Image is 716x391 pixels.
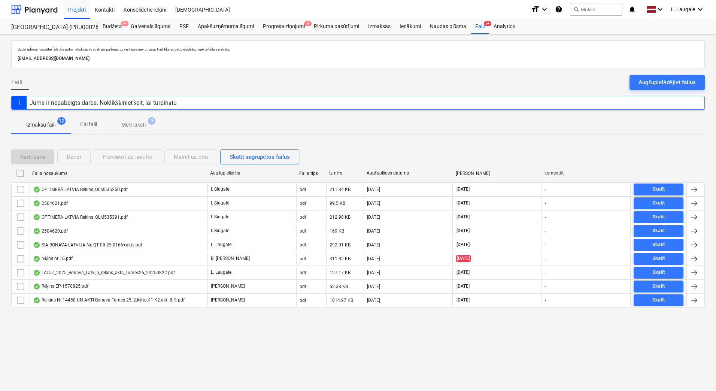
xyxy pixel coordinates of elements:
[33,187,128,193] div: OPTIMERA LATVIA Rekins_OLM535250.pdf
[456,214,470,220] span: [DATE]
[471,19,489,34] div: Faili
[330,215,351,220] div: 212.98 KB
[634,253,683,265] button: Skatīt
[330,256,351,261] div: 311.82 KB
[211,214,229,220] p: I. Siugale
[18,55,698,63] p: [EMAIL_ADDRESS][DOMAIN_NAME]
[425,19,471,34] a: Naudas plūsma
[367,298,380,303] div: [DATE]
[456,283,470,290] span: [DATE]
[629,75,705,90] button: Augšupielādējiet failus
[652,227,665,235] div: Skatīt
[210,170,293,176] div: Augšupielādēja
[33,297,40,303] div: OCR pabeigts
[638,78,696,87] div: Augšupielādējiet failus
[634,239,683,251] button: Skatīt
[367,242,380,248] div: [DATE]
[628,5,636,14] i: notifications
[258,19,309,34] div: Progresa ziņojumi
[545,201,546,206] div: -
[634,267,683,279] button: Skatīt
[540,5,549,14] i: keyboard_arrow_down
[193,19,258,34] div: Apakšuzņēmuma līgumi
[330,242,351,248] div: 292.01 KB
[456,242,470,248] span: [DATE]
[211,186,229,193] p: I. Siugale
[573,6,579,12] span: search
[26,121,55,129] p: Izmaksu faili
[671,6,695,12] span: L. Laugale
[300,201,306,206] div: pdf
[545,242,546,248] div: -
[33,228,40,234] div: OCR pabeigts
[634,184,683,195] button: Skatīt
[300,242,306,248] div: pdf
[367,270,380,275] div: [DATE]
[33,297,185,303] div: Reikins Nr.14458 UN AKTI Bonava Tumes 25, 2.kārta,K1 K2 akti 8, 9.pdf
[33,214,40,220] div: OCR pabeigts
[679,355,716,391] iframe: Chat Widget
[456,228,470,234] span: [DATE]
[367,215,380,220] div: [DATE]
[367,170,450,176] div: Augšuplādes datums
[32,171,204,176] div: Faila nosaukums
[175,19,193,34] a: PSF
[33,242,142,248] div: SIA BONAVA LATVIJA Nr. QT 08-25-0166+akts.pdf
[652,240,665,249] div: Skatīt
[456,297,470,303] span: [DATE]
[299,171,323,176] div: Faila tips
[33,200,40,206] div: OCR pabeigts
[211,269,231,276] p: L. Laugale
[456,255,471,262] span: [DATE]
[652,296,665,304] div: Skatīt
[33,200,68,206] div: 2504621.pdf
[489,19,519,34] a: Analytics
[367,228,380,234] div: [DATE]
[364,19,395,34] div: Izmaksas
[367,256,380,261] div: [DATE]
[634,225,683,237] button: Skatīt
[33,284,40,290] div: OCR pabeigts
[329,170,361,176] div: Izmērs
[484,21,491,26] span: 9+
[300,270,306,275] div: pdf
[570,3,622,16] button: Meklēt
[656,5,665,14] i: keyboard_arrow_down
[33,214,128,220] div: OPTIMERA LATVIA Rekins_OLM535391.pdf
[456,171,539,176] div: [PERSON_NAME]
[98,19,126,34] a: Budžets9+
[330,298,353,303] div: 1014.97 KB
[211,297,245,303] p: [PERSON_NAME]
[634,197,683,209] button: Skatīt
[79,121,97,128] p: Citi faili
[330,201,345,206] div: 99.5 KB
[33,284,88,290] div: Rēķins EP-1570825.pdf
[18,47,698,52] p: Uz šo adresi nosūtītie faili tiks automātiski apstrādāti un pārbaudīti, vai tajos nav vīrusu. Fai...
[367,284,380,289] div: [DATE]
[126,19,175,34] a: Galvenais līgums
[300,256,306,261] div: pdf
[545,298,546,303] div: -
[545,215,546,220] div: -
[220,149,299,164] button: Skatīt sagrupētos failus
[330,187,351,192] div: 211.34 KB
[211,242,231,248] p: L. Laugale
[121,21,128,26] span: 9+
[300,187,306,192] div: pdf
[211,228,229,234] p: I. Siugale
[634,211,683,223] button: Skatīt
[545,256,546,261] div: -
[33,270,40,276] div: OCR pabeigts
[33,270,175,276] div: LAT57_2025_Bonava_Latvija_rekins_akts_Tumes25_20250822.pdf
[634,281,683,293] button: Skatīt
[33,187,40,193] div: OCR pabeigts
[309,19,364,34] div: Pirkuma pasūtījumi
[11,78,22,87] span: Faili
[456,269,470,276] span: [DATE]
[395,19,425,34] a: Ienākumi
